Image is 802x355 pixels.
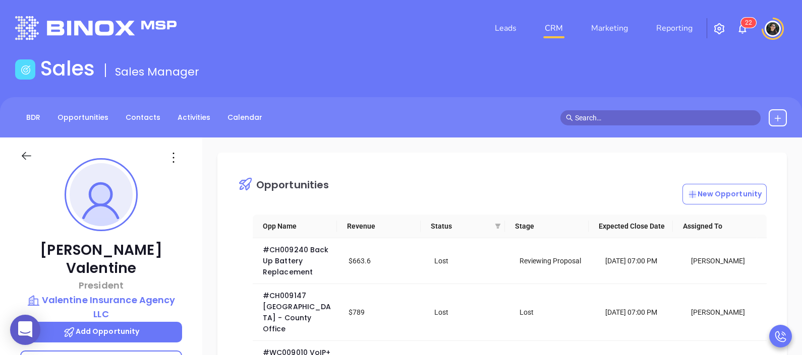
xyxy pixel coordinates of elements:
[541,18,567,38] a: CRM
[115,64,199,80] span: Sales Manager
[765,21,781,37] img: user
[688,189,762,199] p: New Opportunity
[493,219,503,234] span: filter
[171,109,216,126] a: Activities
[40,56,95,81] h1: Sales
[652,18,697,38] a: Reporting
[349,307,420,318] div: $789
[20,241,182,277] p: [PERSON_NAME] Valentine
[63,326,140,336] span: Add Opportunity
[749,19,752,26] span: 2
[741,18,756,28] sup: 22
[20,293,182,321] a: Valentine Insurance Agency LLC
[434,255,506,266] div: Lost
[673,215,757,238] th: Assigned To
[434,307,506,318] div: Lost
[51,109,114,126] a: Opportunities
[745,19,749,26] span: 2
[505,215,589,238] th: Stage
[431,221,491,232] span: Status
[253,215,337,238] th: Opp Name
[491,18,521,38] a: Leads
[221,109,268,126] a: Calendar
[713,23,725,35] img: iconSetting
[736,23,749,35] img: iconNotification
[520,255,591,266] div: Reviewing Proposal
[349,255,420,266] div: $663.6
[263,291,331,334] a: #CH009147 [GEOGRAPHIC_DATA] - County Office
[605,307,677,318] div: [DATE] 07:00 PM
[263,245,331,277] a: #CH009240 Back Up Battery Replacement
[70,163,133,226] img: profile-user
[20,109,46,126] a: BDR
[605,255,677,266] div: [DATE] 07:00 PM
[691,255,763,266] div: [PERSON_NAME]
[20,278,182,292] p: President
[520,307,591,318] div: Lost
[495,223,501,229] span: filter
[575,112,756,123] input: Search…
[587,18,632,38] a: Marketing
[691,307,763,318] div: [PERSON_NAME]
[589,215,673,238] th: Expected Close Date
[566,114,573,121] span: search
[120,109,166,126] a: Contacts
[15,16,177,40] img: logo
[337,215,421,238] th: Revenue
[256,180,329,190] div: Opportunities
